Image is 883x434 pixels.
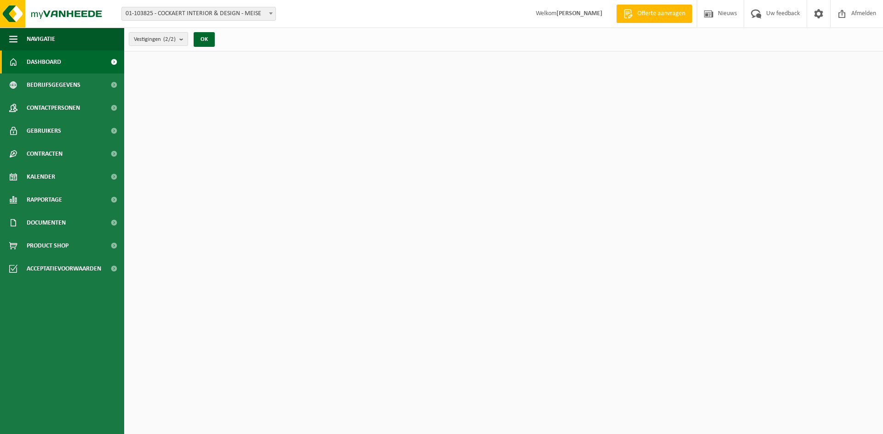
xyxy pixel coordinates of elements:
span: Dashboard [27,51,61,73]
span: Contracten [27,142,63,165]
span: Vestigingen [134,33,176,46]
button: Vestigingen(2/2) [129,32,188,46]
strong: [PERSON_NAME] [556,10,602,17]
a: Offerte aanvragen [616,5,692,23]
span: Rapportage [27,188,62,211]
span: Navigatie [27,28,55,51]
span: Documenten [27,211,66,234]
span: Gebruikers [27,119,61,142]
span: Offerte aanvragen [635,9,688,18]
span: 01-103825 - COCKAERT INTERIOR & DESIGN - MEISE [122,7,275,20]
span: Acceptatievoorwaarden [27,257,101,280]
span: Kalender [27,165,55,188]
span: Product Shop [27,234,69,257]
button: OK [194,32,215,47]
span: Bedrijfsgegevens [27,73,80,96]
span: 01-103825 - COCKAERT INTERIOR & DESIGN - MEISE [121,7,276,21]
span: Contactpersonen [27,96,80,119]
count: (2/2) [163,36,176,42]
